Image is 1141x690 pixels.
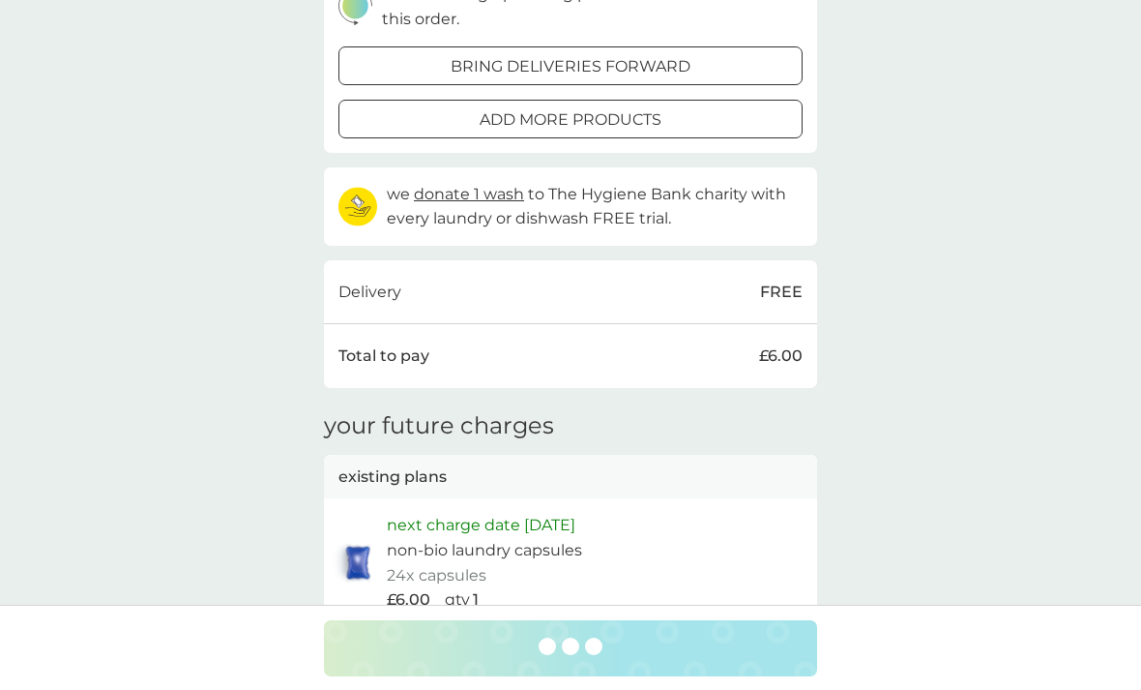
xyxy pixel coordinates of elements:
p: 24x capsules [387,563,486,588]
p: non-bio laundry capsules [387,538,582,563]
p: £6.00 [759,344,803,369]
p: next charge date [DATE] [387,513,575,538]
p: qty [445,587,470,613]
p: Delivery [338,280,401,305]
button: add more products [338,100,803,138]
span: donate 1 wash [414,185,524,203]
button: bring deliveries forward [338,46,803,85]
p: we to The Hygiene Bank charity with every laundry or dishwash FREE trial. [387,182,803,231]
p: FREE [760,280,803,305]
p: add more products [480,107,661,133]
p: bring deliveries forward [451,54,690,79]
p: 1 [473,587,479,613]
p: £6.00 [387,587,430,613]
p: existing plans [338,465,447,490]
h3: your future charges [324,412,554,440]
p: Total to pay [338,344,429,369]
